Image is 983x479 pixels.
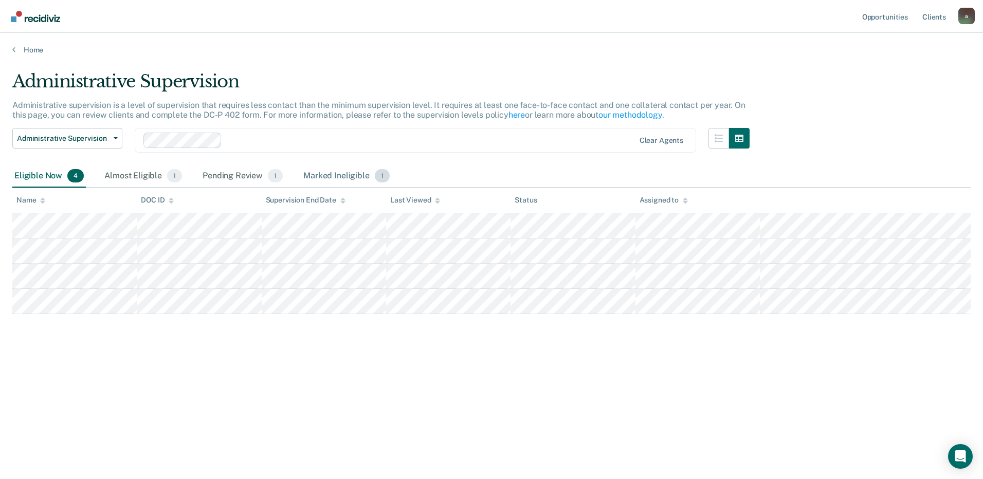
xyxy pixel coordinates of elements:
[12,128,122,149] button: Administrative Supervision
[201,165,285,188] div: Pending Review1
[948,444,973,469] div: Open Intercom Messenger
[11,11,60,22] img: Recidiviz
[141,196,174,205] div: DOC ID
[390,196,440,205] div: Last Viewed
[515,196,537,205] div: Status
[268,169,283,182] span: 1
[16,196,45,205] div: Name
[12,100,745,120] p: Administrative supervision is a level of supervision that requires less contact than the minimum ...
[102,165,184,188] div: Almost Eligible1
[958,8,975,24] button: Profile dropdown button
[67,169,84,182] span: 4
[598,110,662,120] a: our methodology
[640,196,688,205] div: Assigned to
[12,165,86,188] div: Eligible Now4
[301,165,392,188] div: Marked Ineligible1
[12,71,750,100] div: Administrative Supervision
[375,169,390,182] span: 1
[958,8,975,24] div: a
[167,169,182,182] span: 1
[266,196,345,205] div: Supervision End Date
[17,134,110,143] span: Administrative Supervision
[640,136,683,145] div: Clear agents
[508,110,525,120] a: here
[12,45,971,54] a: Home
